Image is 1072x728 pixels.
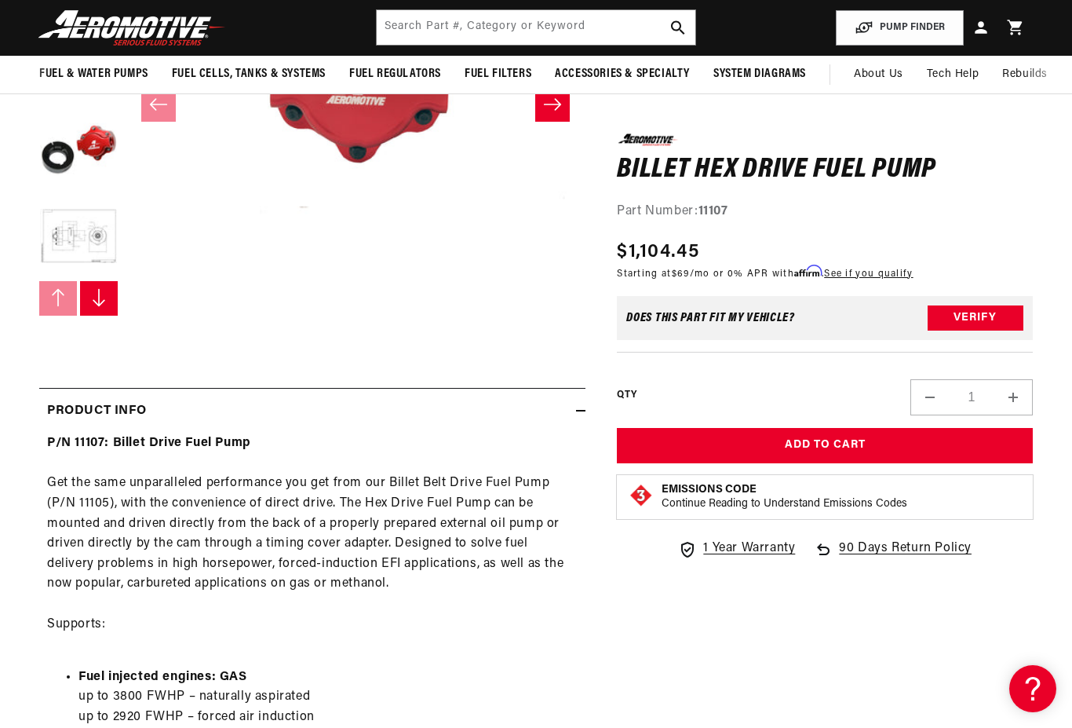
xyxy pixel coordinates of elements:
button: Slide left [39,281,77,316]
summary: Tech Help [915,56,990,93]
button: Slide left [141,87,176,122]
div: Does This part fit My vehicle? [626,312,795,324]
img: Aeromotive [34,9,230,46]
button: search button [661,10,695,45]
strong: Emissions Code [662,484,757,496]
div: Part Number: [617,202,1033,222]
a: See if you qualify - Learn more about Affirm Financing (opens in modal) [824,269,913,278]
input: Search by Part Number, Category or Keyword [377,10,696,45]
button: Slide right [80,281,118,316]
span: Fuel & Water Pumps [39,66,148,82]
img: Emissions code [629,483,654,508]
span: Rebuilds [1002,66,1048,83]
span: Accessories & Specialty [555,66,690,82]
summary: Fuel & Water Pumps [27,56,160,93]
span: $1,104.45 [617,237,699,265]
button: Emissions CodeContinue Reading to Understand Emissions Codes [662,483,907,511]
a: 90 Days Return Policy [814,539,972,575]
span: System Diagrams [713,66,806,82]
span: Affirm [794,265,822,276]
summary: Fuel Regulators [337,56,453,93]
label: QTY [617,389,636,402]
p: Starting at /mo or 0% APR with . [617,265,913,280]
summary: Product Info [39,389,585,434]
button: PUMP FINDER [836,10,964,46]
button: Verify [928,305,1023,331]
strong: 11107 [698,205,728,218]
h1: Billet Hex Drive Fuel Pump [617,157,1033,182]
p: Continue Reading to Understand Emissions Codes [662,497,907,511]
button: Load image 4 in gallery view [39,112,118,191]
summary: Fuel Cells, Tanks & Systems [160,56,337,93]
span: 90 Days Return Policy [839,539,972,575]
summary: Rebuilds [990,56,1059,93]
strong: Fuel injected engines: GAS [78,671,247,683]
button: Load image 5 in gallery view [39,199,118,277]
button: Add to Cart [617,428,1033,463]
button: Slide right [535,87,570,122]
summary: Accessories & Specialty [543,56,702,93]
summary: System Diagrams [702,56,818,93]
strong: P/N 11107: Billet Drive Fuel Pump [47,437,251,449]
span: Fuel Filters [465,66,531,82]
a: 1 Year Warranty [678,539,795,559]
span: Tech Help [927,66,979,83]
h2: Product Info [47,401,146,422]
li: up to 3800 FWHP – naturally aspirated up to 2920 FWHP – forced air induction [78,668,578,728]
span: Fuel Regulators [349,66,441,82]
span: About Us [854,68,903,80]
summary: Fuel Filters [453,56,543,93]
span: Fuel Cells, Tanks & Systems [172,66,326,82]
span: $69 [672,269,690,278]
span: 1 Year Warranty [703,539,795,559]
a: About Us [842,56,915,93]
